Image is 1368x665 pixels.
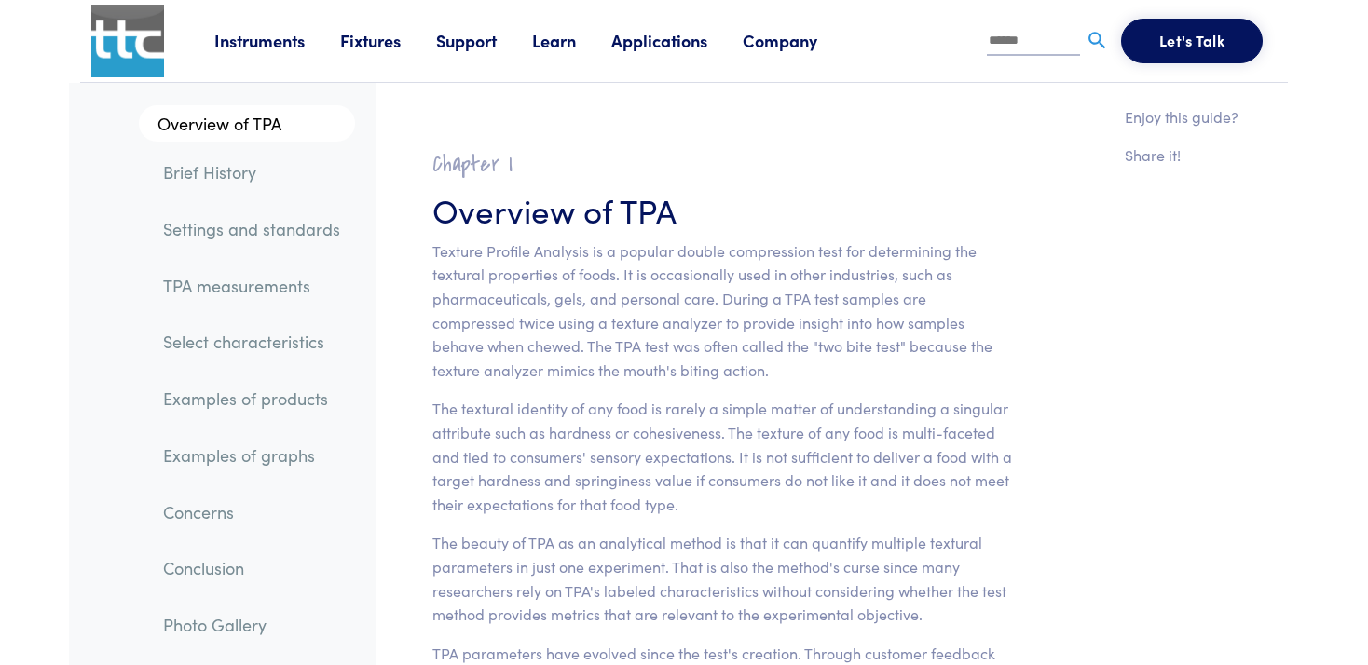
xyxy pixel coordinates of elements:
[148,377,355,420] a: Examples of products
[1125,143,1238,168] p: Share it!
[148,434,355,477] a: Examples of graphs
[148,265,355,307] a: TPA measurements
[432,186,1013,232] h3: Overview of TPA
[1121,19,1263,63] button: Let's Talk
[340,29,436,52] a: Fixtures
[436,29,532,52] a: Support
[432,239,1013,383] p: Texture Profile Analysis is a popular double compression test for determining the textural proper...
[148,491,355,534] a: Concerns
[532,29,611,52] a: Learn
[611,29,743,52] a: Applications
[432,531,1013,626] p: The beauty of TPA as an analytical method is that it can quantify multiple textural parameters in...
[1125,252,1143,276] a: Share on LinkedIn
[148,320,355,363] a: Select characteristics
[148,151,355,194] a: Brief History
[148,604,355,646] a: Photo Gallery
[432,150,1013,179] h2: Chapter I
[743,29,853,52] a: Company
[1125,105,1238,129] p: Enjoy this guide?
[214,29,340,52] a: Instruments
[91,5,164,77] img: ttc_logo_1x1_v1.0.png
[432,397,1013,516] p: The textural identity of any food is rarely a simple matter of understanding a singular attribute...
[139,105,355,142] a: Overview of TPA
[148,208,355,251] a: Settings and standards
[148,547,355,590] a: Conclusion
